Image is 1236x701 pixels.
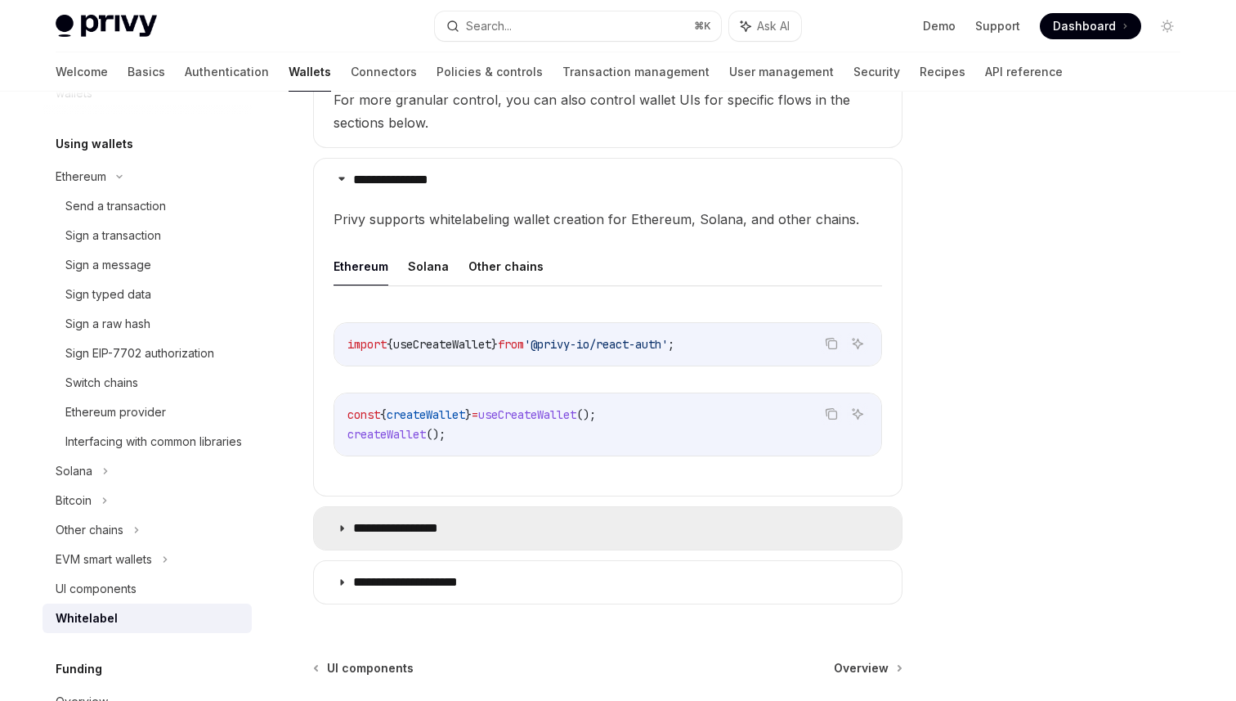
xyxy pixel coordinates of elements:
a: Switch chains [43,368,252,398]
div: Search... [466,16,512,36]
span: Dashboard [1053,18,1116,34]
button: Other chains [468,247,544,285]
div: Sign typed data [65,285,151,304]
a: UI components [43,574,252,604]
a: Whitelabel [43,604,252,633]
span: (); [576,407,596,422]
span: createWallet [347,427,426,442]
span: } [491,337,498,352]
span: Ask AI [757,18,790,34]
div: Solana [56,461,92,481]
details: **** **** *****Privy supports whitelabeling wallet creation for Ethereum, Solana, and other chain... [313,158,902,497]
div: Bitcoin [56,491,92,510]
span: const [347,407,380,422]
a: Overview [834,660,901,676]
button: Search...⌘K [435,11,721,41]
img: light logo [56,15,157,38]
div: Sign EIP-7702 authorization [65,344,214,363]
div: EVM smart wallets [56,550,152,569]
button: Ask AI [847,333,868,354]
button: Ask AI [847,403,868,425]
div: UI components [56,579,137,599]
span: useCreateWallet [393,337,491,352]
span: ; [668,337,674,352]
a: Recipes [920,52,965,92]
span: useCreateWallet [478,407,576,422]
span: Privy supports whitelabeling wallet creation for Ethereum, Solana, and other chains. [334,208,882,231]
span: import [347,337,387,352]
button: Toggle dark mode [1154,13,1180,39]
a: Policies & controls [437,52,543,92]
a: Interfacing with common libraries [43,427,252,456]
a: API reference [985,52,1063,92]
span: from [498,337,524,352]
span: { [380,407,387,422]
div: Interfacing with common libraries [65,432,242,452]
a: Demo [923,18,956,34]
button: Ask AI [729,11,801,41]
div: Whitelabel [56,609,118,628]
span: UI components [327,660,414,676]
a: Sign a transaction [43,221,252,250]
div: Sign a raw hash [65,314,150,334]
div: Other chains [56,520,123,540]
span: createWallet [387,407,465,422]
a: Sign EIP-7702 authorization [43,339,252,368]
button: Copy the contents from the code block [821,403,842,425]
span: Overview [834,660,889,676]
a: UI components [315,660,414,676]
a: Sign a message [43,250,252,280]
span: '@privy-io/react-auth' [524,337,668,352]
button: Copy the contents from the code block [821,333,842,354]
div: Sign a transaction [65,226,161,245]
div: Ethereum provider [65,402,166,422]
a: Welcome [56,52,108,92]
a: Sign a raw hash [43,309,252,339]
a: Dashboard [1040,13,1141,39]
div: Ethereum [56,167,106,186]
span: For more granular control, you can also control wallet UIs for specific flows in the sections below. [334,88,882,134]
span: } [465,407,472,422]
a: Basics [128,52,165,92]
a: Sign typed data [43,280,252,309]
a: Connectors [351,52,417,92]
a: Send a transaction [43,191,252,221]
span: = [472,407,478,422]
h5: Using wallets [56,134,133,154]
a: Security [853,52,900,92]
a: Transaction management [562,52,710,92]
button: Ethereum [334,247,388,285]
div: Send a transaction [65,196,166,216]
a: Authentication [185,52,269,92]
a: User management [729,52,834,92]
div: Switch chains [65,373,138,393]
h5: Funding [56,659,102,679]
a: Ethereum provider [43,398,252,427]
span: ⌘ K [694,20,711,33]
span: (); [426,427,446,442]
a: Support [975,18,1020,34]
a: Wallets [289,52,331,92]
button: Solana [408,247,449,285]
span: { [387,337,393,352]
div: Sign a message [65,255,151,275]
